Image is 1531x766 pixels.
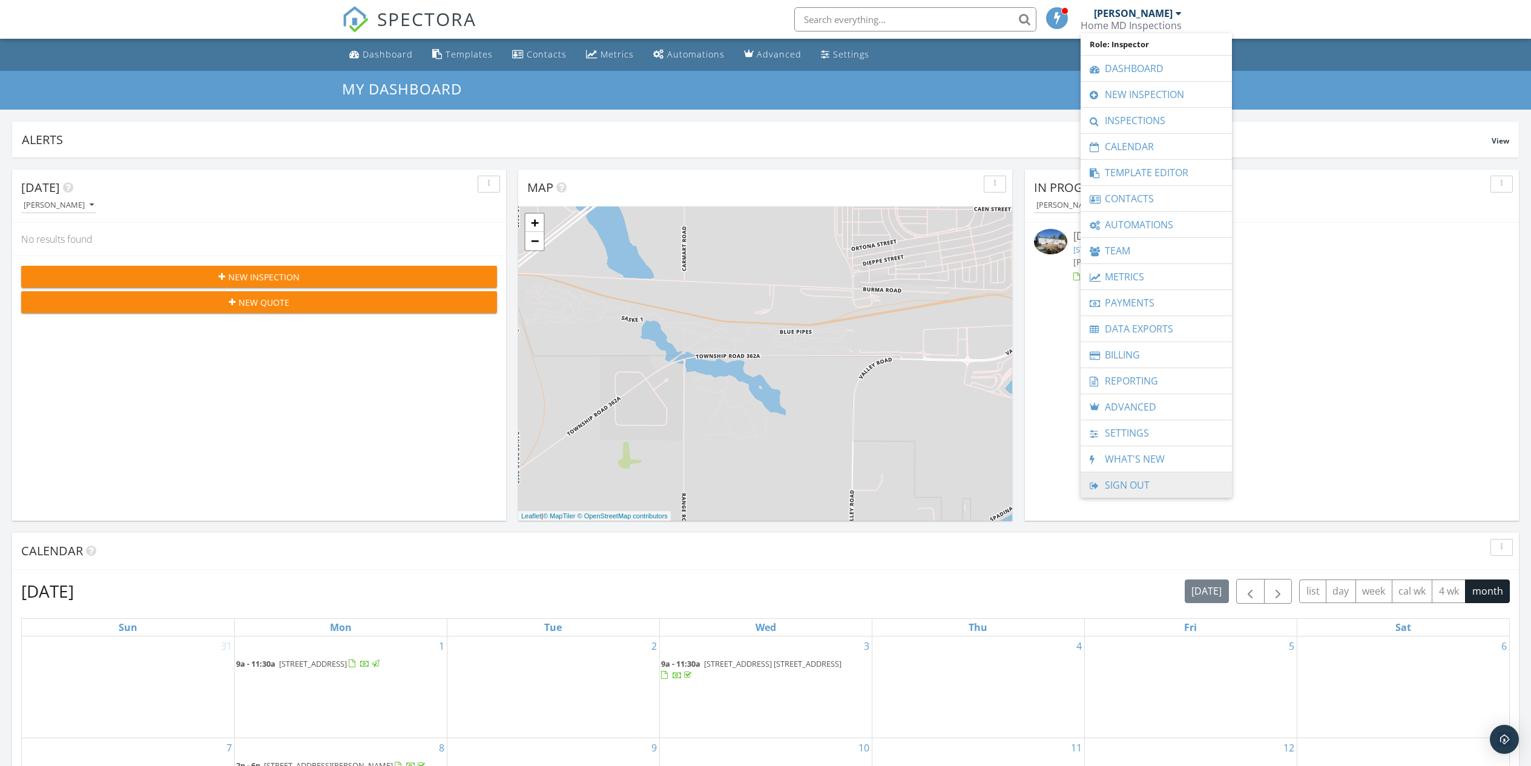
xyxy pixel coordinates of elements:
a: Leaflet [521,512,541,520]
button: Previous month [1236,579,1265,604]
span: 9a - 11:30a [236,658,275,669]
img: The Best Home Inspection Software - Spectora [342,6,369,33]
span: [DATE] [21,179,60,196]
a: Go to September 8, 2025 [436,738,447,758]
td: Go to September 5, 2025 [1084,636,1297,738]
span: New Quote [239,296,289,309]
div: Contacts [527,48,567,60]
span: New Inspection [228,271,300,283]
a: Dashboard [1087,56,1226,81]
button: day [1326,579,1356,603]
a: Reporting [1087,368,1226,394]
a: Metrics [581,44,639,66]
a: Go to September 12, 2025 [1281,738,1297,758]
a: Sign Out [1087,472,1226,498]
div: [PERSON_NAME] [1036,201,1107,210]
a: Monday [328,619,354,636]
div: Metrics [601,48,634,60]
a: Contacts [507,44,571,66]
td: Go to September 3, 2025 [659,636,872,738]
a: Go to September 5, 2025 [1286,636,1297,656]
td: Go to September 2, 2025 [447,636,659,738]
a: Go to September 1, 2025 [436,636,447,656]
a: Go to September 6, 2025 [1499,636,1509,656]
div: Settings [833,48,869,60]
a: Go to September 2, 2025 [649,636,659,656]
img: 9550620%2Fcover_photos%2F91SpzX7oI6x5cjdJIaSD%2Fsmall.jpg [1034,229,1067,254]
a: Thursday [966,619,990,636]
a: [STREET_ADDRESS] [1073,244,1141,255]
span: SPECTORA [377,6,476,31]
button: [DATE] [1185,579,1229,603]
a: Friday [1182,619,1199,636]
div: No results found [12,223,506,256]
a: SPECTORA [342,16,476,42]
div: Dashboard [363,48,413,60]
div: [PERSON_NAME] [24,201,94,210]
span: [STREET_ADDRESS] [279,658,347,669]
a: Go to September 7, 2025 [224,738,234,758]
a: Settings [1087,420,1226,446]
a: Go to August 31, 2025 [219,636,234,656]
a: Settings [816,44,874,66]
a: Go to September 11, 2025 [1068,738,1084,758]
a: Contacts [1087,186,1226,211]
a: 9a - 11:30a [STREET_ADDRESS] [236,658,381,669]
a: Go to September 4, 2025 [1074,636,1084,656]
div: Alerts [22,131,1492,148]
div: [PERSON_NAME] [1094,7,1173,19]
span: In Progress [1034,179,1110,196]
span: View [1492,136,1509,146]
div: Home MD Inspections [1081,19,1182,31]
button: week [1355,579,1392,603]
button: New Quote [21,291,497,313]
a: Billing [1087,342,1226,368]
button: list [1299,579,1326,603]
button: Next month [1264,579,1292,604]
a: © MapTiler [543,512,576,520]
a: Automations (Basic) [648,44,729,66]
button: New Inspection [21,266,497,288]
div: Templates [446,48,493,60]
a: Inspections [1087,108,1226,133]
a: Advanced [739,44,806,66]
a: © OpenStreetMap contributors [578,512,668,520]
div: [DATE] 1:30 pm [1073,229,1470,244]
a: Sunday [116,619,140,636]
button: [PERSON_NAME] [21,197,96,214]
td: Go to September 1, 2025 [234,636,447,738]
a: 9a - 11:30a [STREET_ADDRESS] [STREET_ADDRESS] [661,658,841,681]
a: Wednesday [753,619,779,636]
div: Automations [667,48,725,60]
a: Saturday [1393,619,1414,636]
a: Data Exports [1087,316,1226,342]
button: cal wk [1392,579,1433,603]
div: | [518,511,671,521]
button: [PERSON_NAME] [1034,197,1109,214]
a: Zoom in [525,214,544,232]
a: Go to September 10, 2025 [856,738,872,758]
a: Advanced [1087,394,1226,420]
span: Map [527,179,553,196]
button: 4 wk [1432,579,1466,603]
td: Go to September 4, 2025 [872,636,1084,738]
a: Zoom out [525,232,544,250]
td: Go to September 6, 2025 [1297,636,1509,738]
a: Go to September 3, 2025 [861,636,872,656]
div: Open Intercom Messenger [1490,725,1519,754]
a: Dashboard [344,44,418,66]
input: Search everything... [794,7,1036,31]
a: Automations [1087,212,1226,237]
td: Go to August 31, 2025 [22,636,234,738]
a: Team [1087,238,1226,263]
div: Advanced [757,48,802,60]
a: Templates [427,44,498,66]
a: New Inspection [1087,82,1226,107]
span: Calendar [21,543,83,559]
a: Template Editor [1087,160,1226,185]
a: [DATE] 1:30 pm [STREET_ADDRESS] [PERSON_NAME] [1034,229,1510,283]
a: Payments [1087,290,1226,315]
span: [STREET_ADDRESS] [STREET_ADDRESS] [704,658,841,669]
h2: [DATE] [21,579,74,603]
span: Role: Inspector [1087,33,1226,55]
